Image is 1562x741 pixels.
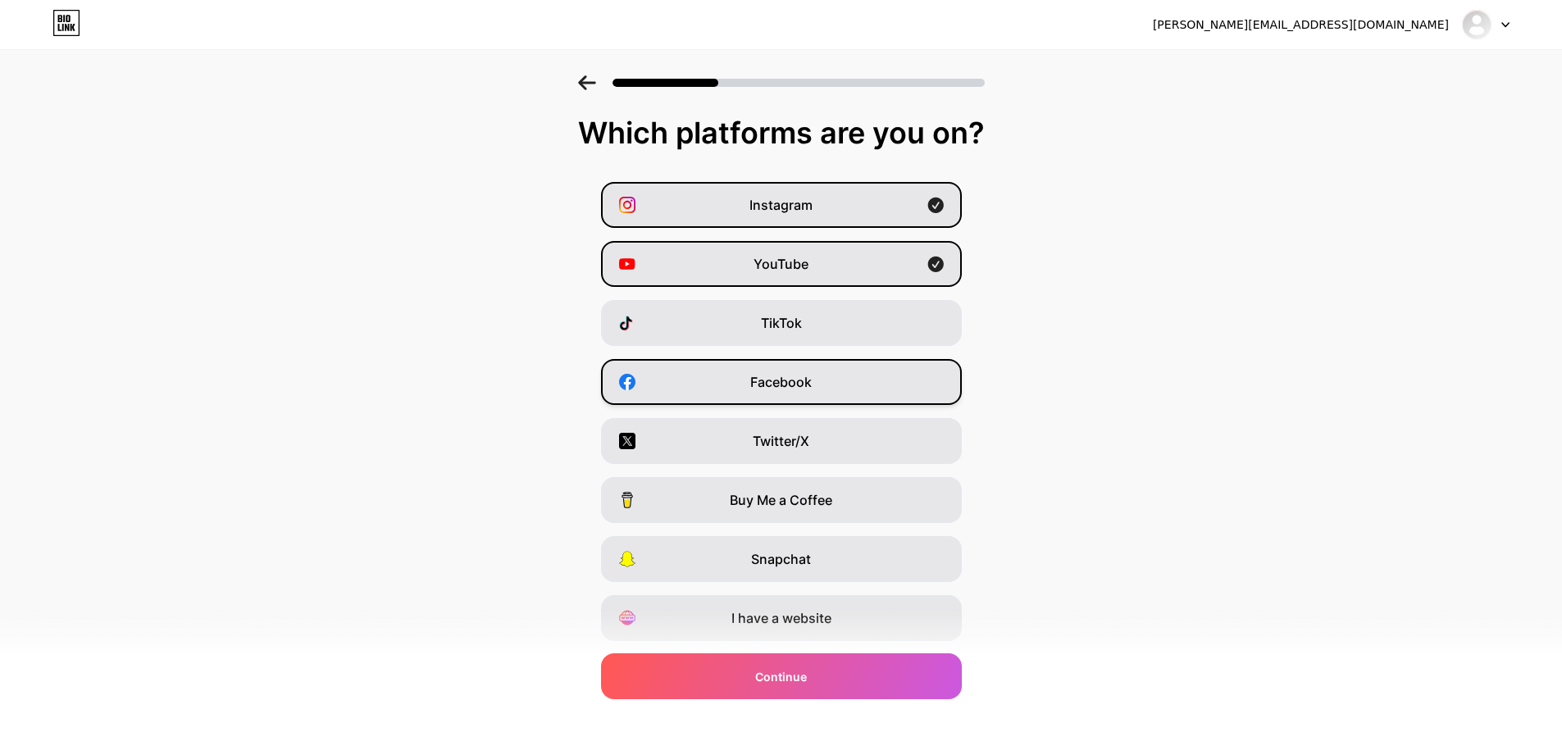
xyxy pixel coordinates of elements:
[749,195,813,215] span: Instagram
[731,608,831,628] span: I have a website
[761,313,802,333] span: TikTok
[16,116,1546,149] div: Which platforms are you on?
[730,490,832,510] span: Buy Me a Coffee
[754,254,808,274] span: YouTube
[750,372,812,392] span: Facebook
[755,668,807,685] span: Continue
[753,431,809,451] span: Twitter/X
[1461,9,1492,40] img: seanrotider
[1153,16,1449,34] div: [PERSON_NAME][EMAIL_ADDRESS][DOMAIN_NAME]
[751,549,811,569] span: Snapchat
